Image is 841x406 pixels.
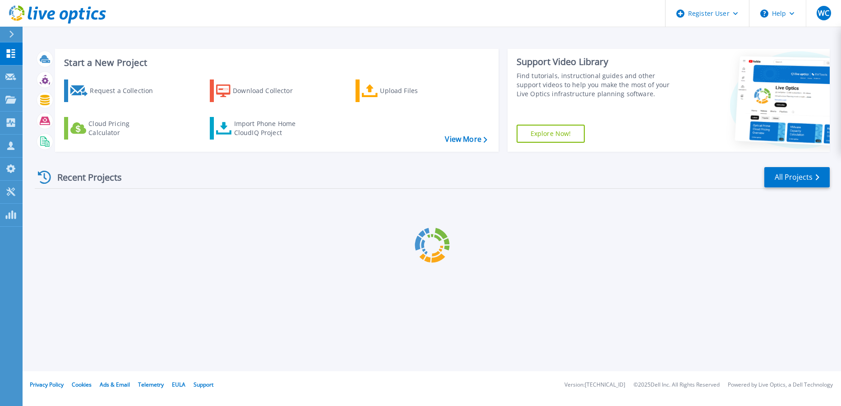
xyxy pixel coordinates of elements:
[64,79,165,102] a: Request a Collection
[90,82,162,100] div: Request a Collection
[172,381,185,388] a: EULA
[30,381,64,388] a: Privacy Policy
[356,79,456,102] a: Upload Files
[138,381,164,388] a: Telemetry
[633,382,720,388] li: © 2025 Dell Inc. All Rights Reserved
[818,9,829,17] span: WC
[764,167,830,187] a: All Projects
[35,166,134,188] div: Recent Projects
[517,125,585,143] a: Explore Now!
[564,382,625,388] li: Version: [TECHNICAL_ID]
[234,119,305,137] div: Import Phone Home CloudIQ Project
[64,117,165,140] a: Cloud Pricing Calculator
[100,381,130,388] a: Ads & Email
[64,58,487,68] h3: Start a New Project
[517,71,680,98] div: Find tutorials, instructional guides and other support videos to help you make the most of your L...
[728,382,833,388] li: Powered by Live Optics, a Dell Technology
[72,381,92,388] a: Cookies
[88,119,161,137] div: Cloud Pricing Calculator
[210,79,310,102] a: Download Collector
[517,56,680,68] div: Support Video Library
[380,82,452,100] div: Upload Files
[194,381,213,388] a: Support
[233,82,305,100] div: Download Collector
[445,135,487,144] a: View More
